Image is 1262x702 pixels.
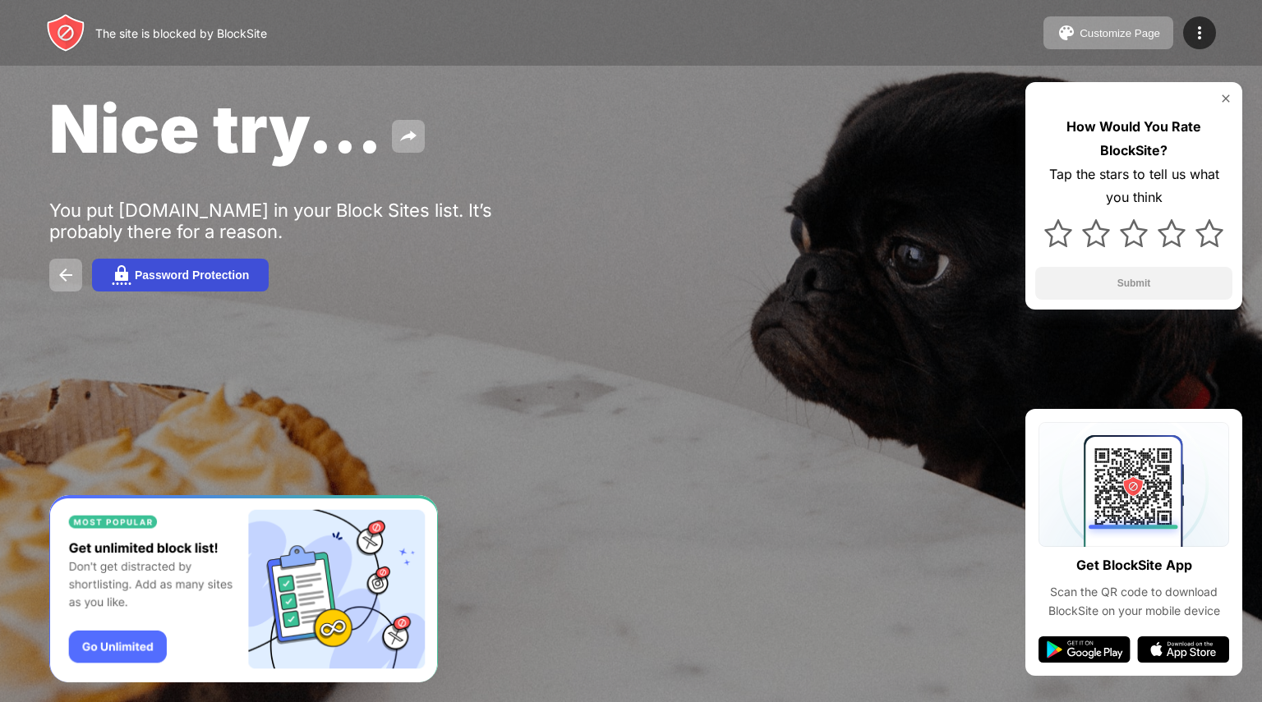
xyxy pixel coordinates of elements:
[49,89,382,168] span: Nice try...
[49,495,438,683] iframe: Banner
[135,268,249,282] div: Password Protection
[1137,636,1229,663] img: app-store.svg
[1219,92,1232,105] img: rate-us-close.svg
[95,26,267,40] div: The site is blocked by BlockSite
[1120,219,1148,247] img: star.svg
[1044,219,1072,247] img: star.svg
[1035,267,1232,300] button: Submit
[1039,422,1229,547] img: qrcode.svg
[1057,23,1076,43] img: pallet.svg
[92,259,269,291] button: Password Protection
[1158,219,1186,247] img: star.svg
[1043,16,1173,49] button: Customize Page
[46,13,85,53] img: header-logo.svg
[1195,219,1223,247] img: star.svg
[56,265,76,285] img: back.svg
[1039,583,1229,620] div: Scan the QR code to download BlockSite on your mobile device
[49,200,557,242] div: You put [DOMAIN_NAME] in your Block Sites list. It’s probably there for a reason.
[1080,27,1160,39] div: Customize Page
[1035,163,1232,210] div: Tap the stars to tell us what you think
[398,126,418,146] img: share.svg
[1190,23,1209,43] img: menu-icon.svg
[112,265,131,285] img: password.svg
[1082,219,1110,247] img: star.svg
[1035,115,1232,163] div: How Would You Rate BlockSite?
[1076,553,1192,577] div: Get BlockSite App
[1039,636,1131,663] img: google-play.svg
